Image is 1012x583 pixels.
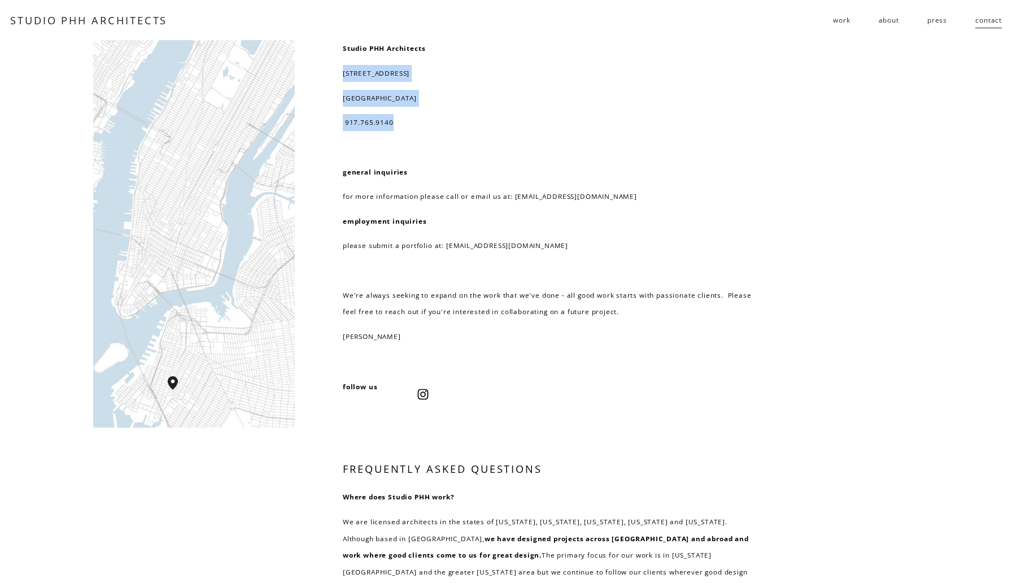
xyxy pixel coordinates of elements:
[343,328,752,345] p: [PERSON_NAME]
[833,11,850,29] a: folder dropdown
[343,65,752,82] p: [STREET_ADDRESS]
[343,462,752,476] h3: FREQUENTLY ASKED QUESTIONS
[343,43,425,53] strong: Studio PHH Architects
[833,12,850,29] span: work
[343,114,752,131] p: 917.765.9140
[343,382,377,391] strong: follow us
[343,188,752,205] p: for more information please call or email us at: [EMAIL_ADDRESS][DOMAIN_NAME]
[975,11,1002,29] a: contact
[343,216,427,225] strong: employment inquiries
[343,90,752,107] p: [GEOGRAPHIC_DATA]
[10,13,168,27] a: STUDIO PHH ARCHITECTS
[343,534,751,560] strong: we have designed projects across [GEOGRAPHIC_DATA] and abroad and work where good clients come to...
[879,11,899,29] a: about
[417,389,429,400] a: Instagram
[343,287,752,320] p: We're always seeking to expand on the work that we've done - all good work starts with passionate...
[343,237,752,254] p: please submit a portfolio at: [EMAIL_ADDRESS][DOMAIN_NAME]
[343,167,408,176] strong: general inquiries
[343,492,454,501] strong: Where does Studio PHH work?
[927,11,947,29] a: press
